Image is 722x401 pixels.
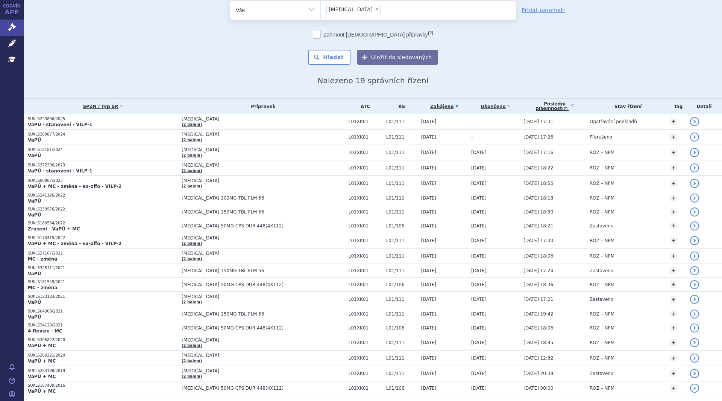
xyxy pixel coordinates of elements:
[471,311,487,317] span: [DATE]
[182,300,202,304] a: (2 balení)
[182,353,345,358] span: [MEDICAL_DATA]
[349,325,382,331] span: L01XK01
[182,235,345,241] span: [MEDICAL_DATA]
[523,355,553,361] span: [DATE] 12:32
[349,355,382,361] span: L01XK01
[182,138,202,142] a: (2 balení)
[182,325,345,331] span: [MEDICAL_DATA] 50MG CPS DUR 448(4X112)
[421,297,437,302] span: [DATE]
[421,355,437,361] span: [DATE]
[690,179,699,188] a: detail
[28,198,41,204] strong: VaPÚ
[28,178,178,183] p: SUKLS80887/2023
[182,178,345,183] span: [MEDICAL_DATA]
[386,311,417,317] span: L01/111
[590,297,613,302] span: Zastaveno
[28,368,178,374] p: SUKLS283198/2019
[690,310,699,319] a: detail
[28,226,80,232] strong: Zrušení - VaPÚ + MC
[523,268,553,273] span: [DATE] 17:24
[690,354,699,363] a: detail
[28,256,57,262] strong: MC - změna
[182,359,202,363] a: (2 balení)
[182,147,345,152] span: [MEDICAL_DATA]
[590,268,613,273] span: Zastaveno
[375,7,379,11] span: ×
[386,253,417,259] span: L01/111
[182,132,345,137] span: [MEDICAL_DATA]
[690,252,699,261] a: detail
[182,257,202,261] a: (2 balení)
[590,223,613,229] span: Zastaveno
[386,268,417,273] span: L01/111
[670,339,677,346] a: +
[386,181,417,186] span: L01/111
[28,328,62,334] strong: 4-Revize - MC
[182,386,345,391] span: [MEDICAL_DATA] 50MG CPS DUR 448(4X112)
[28,343,56,348] strong: VaPÚ + MC
[670,311,677,317] a: +
[690,117,699,126] a: detail
[670,223,677,229] a: +
[421,165,437,171] span: [DATE]
[349,165,382,171] span: L01XK01
[690,369,699,378] a: detail
[670,385,677,392] a: +
[690,266,699,275] a: detail
[386,282,417,287] span: L01/106
[421,209,437,215] span: [DATE]
[666,99,686,114] th: Tag
[471,223,487,229] span: [DATE]
[421,134,437,140] span: [DATE]
[28,235,178,241] p: SUKLS170415/2022
[690,323,699,332] a: detail
[386,150,417,155] span: L01/111
[670,134,677,140] a: +
[590,355,614,361] span: ROZ – NPM
[28,389,56,394] strong: VaPÚ + MC
[28,314,41,320] strong: VaPÚ
[28,337,178,343] p: SUKLS305822/2020
[28,207,178,212] p: SUKLS239576/2022
[670,267,677,274] a: +
[471,297,487,302] span: [DATE]
[349,209,382,215] span: L01XK01
[670,370,677,377] a: +
[471,282,487,287] span: [DATE]
[28,147,178,152] p: SUKLS18181/2024
[670,149,677,156] a: +
[690,221,699,230] a: detail
[28,265,178,271] p: SUKLS325111/2021
[670,237,677,244] a: +
[317,76,428,85] span: Nalezeno 19 správních řízení
[690,194,699,203] a: detail
[357,50,438,65] button: Uložit do sledovaných
[28,309,178,314] p: SUKLS64308/2021
[386,119,417,124] span: L01/111
[590,119,637,124] span: Opatřování podkladů
[590,325,614,331] span: ROZ – NPM
[523,150,553,155] span: [DATE] 17:16
[329,7,373,12] span: [MEDICAL_DATA]
[28,251,178,256] p: SUKLS27167/2022
[386,371,417,376] span: L01/111
[523,238,553,243] span: [DATE] 17:30
[349,134,382,140] span: L01XK01
[28,374,56,379] strong: VaPÚ + MC
[182,374,202,378] a: (2 balení)
[182,311,345,317] span: [MEDICAL_DATA] 150MG TBL FLM 56
[28,212,41,218] strong: VaPÚ
[670,195,677,201] a: +
[523,223,553,229] span: [DATE] 18:21
[471,355,487,361] span: [DATE]
[471,119,473,124] span: -
[182,282,345,287] span: [MEDICAL_DATA] 50MG CPS DUR 448(4X112)
[690,236,699,245] a: detail
[670,165,677,171] a: +
[523,119,553,124] span: [DATE] 17:31
[590,253,614,259] span: ROZ – NPM
[471,238,487,243] span: [DATE]
[349,340,382,345] span: L01XK01
[670,118,677,125] a: +
[523,165,553,171] span: [DATE] 18:22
